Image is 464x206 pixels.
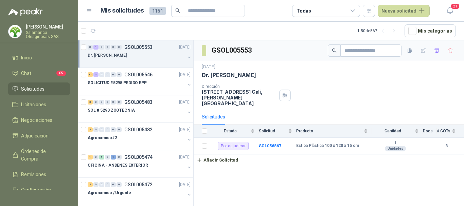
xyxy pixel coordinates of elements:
p: [DATE] [179,127,191,133]
button: Nueva solicitud [378,5,430,17]
a: 1 0 6 0 1 0 GSOL005474[DATE] OFICINA - ANDENES EXTERIOR [88,153,192,175]
div: 0 [99,72,104,77]
button: Añadir Solicitud [194,154,241,166]
div: 3 [93,72,99,77]
p: [STREET_ADDRESS] Cali , [PERSON_NAME][GEOGRAPHIC_DATA] [202,89,276,106]
a: Órdenes de Compra [8,145,70,165]
th: Docs [423,125,437,138]
div: 1 [88,155,93,160]
th: Estado [211,125,259,138]
a: Licitaciones [8,98,70,111]
div: 1 [111,155,116,160]
p: [DATE] [179,44,191,51]
b: Estiba Plástica 100 x 120 x 15 cm [296,143,359,149]
p: OFICINA - ANDENES EXTERIOR [88,162,148,169]
p: SOL # 5290 ZOOTECNIA [88,107,135,114]
div: 0 [117,127,122,132]
span: Licitaciones [21,101,46,108]
a: Solicitudes [8,82,70,95]
a: Chat65 [8,67,70,80]
div: Solicitudes [202,113,225,120]
div: 0 [105,45,110,50]
p: Agronomico / Urgente [88,190,131,196]
div: 0 [93,155,99,160]
div: Unidades [385,146,406,151]
div: 6 [99,155,104,160]
p: SOLICITUD #5295 PEDIDO EPP [88,80,147,86]
span: Negociaciones [21,116,52,124]
a: Inicio [8,51,70,64]
a: 2 0 0 0 0 0 GSOL005472[DATE] Agronomico / Urgente [88,181,192,202]
p: [PERSON_NAME] [26,24,70,29]
p: GSOL005546 [124,72,153,77]
div: 1 - 50 de 567 [357,25,399,36]
div: 3 [88,100,93,105]
span: Cantidad [372,129,413,133]
p: GSOL005474 [124,155,153,160]
div: 0 [105,182,110,187]
div: 0 [93,100,99,105]
button: Mís categorías [405,24,456,37]
p: [DATE] [179,182,191,188]
div: 0 [111,182,116,187]
div: 0 [99,100,104,105]
span: Producto [296,129,362,133]
span: Configuración [21,186,51,194]
p: GSOL005482 [124,127,153,132]
div: 0 [111,72,116,77]
div: 0 [117,100,122,105]
a: 11 3 0 0 0 0 GSOL005546[DATE] SOLICITUD #5295 PEDIDO EPP [88,71,192,92]
div: Por adjudicar [218,142,249,150]
div: 0 [105,127,110,132]
div: 2 [88,127,93,132]
p: GSOL005553 [124,45,153,50]
div: 0 [99,127,104,132]
button: 21 [444,5,456,17]
p: Dr. [PERSON_NAME] [202,72,256,79]
div: 1 [93,45,99,50]
div: 0 [105,72,110,77]
div: 0 [111,45,116,50]
a: 3 0 0 0 0 0 GSOL005483[DATE] SOL # 5290 ZOOTECNIA [88,98,192,120]
div: 0 [117,155,122,160]
p: GSOL005472 [124,182,153,187]
b: 1 [372,141,419,146]
div: 0 [99,45,104,50]
span: search [175,8,180,13]
div: 11 [88,72,93,77]
span: 65 [56,71,66,76]
span: 1151 [149,7,166,15]
div: 0 [88,45,93,50]
div: Todas [297,7,311,15]
div: 0 [105,100,110,105]
a: Negociaciones [8,114,70,127]
span: search [332,48,337,53]
a: Remisiones [8,168,70,181]
th: Solicitud [259,125,296,138]
div: 0 [93,127,99,132]
span: # COTs [437,129,450,133]
p: Agronomico#2 [88,135,117,141]
a: SOL056867 [259,144,281,148]
div: 0 [111,127,116,132]
span: Estado [211,129,249,133]
p: [DATE] [179,154,191,161]
div: 0 [117,182,122,187]
div: 2 [88,182,93,187]
p: [DATE] [202,64,215,70]
h3: GSOL005553 [212,45,253,56]
img: Company Logo [8,25,21,38]
a: Adjudicación [8,129,70,142]
span: Adjudicación [21,132,49,139]
div: 0 [99,182,104,187]
span: Órdenes de Compra [21,148,64,163]
a: Configuración [8,184,70,196]
th: Cantidad [372,125,423,138]
span: Chat [21,70,31,77]
div: 0 [93,182,99,187]
span: 21 [450,3,460,10]
a: Añadir Solicitud [194,154,464,166]
th: # COTs [437,125,464,138]
span: Solicitud [259,129,287,133]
